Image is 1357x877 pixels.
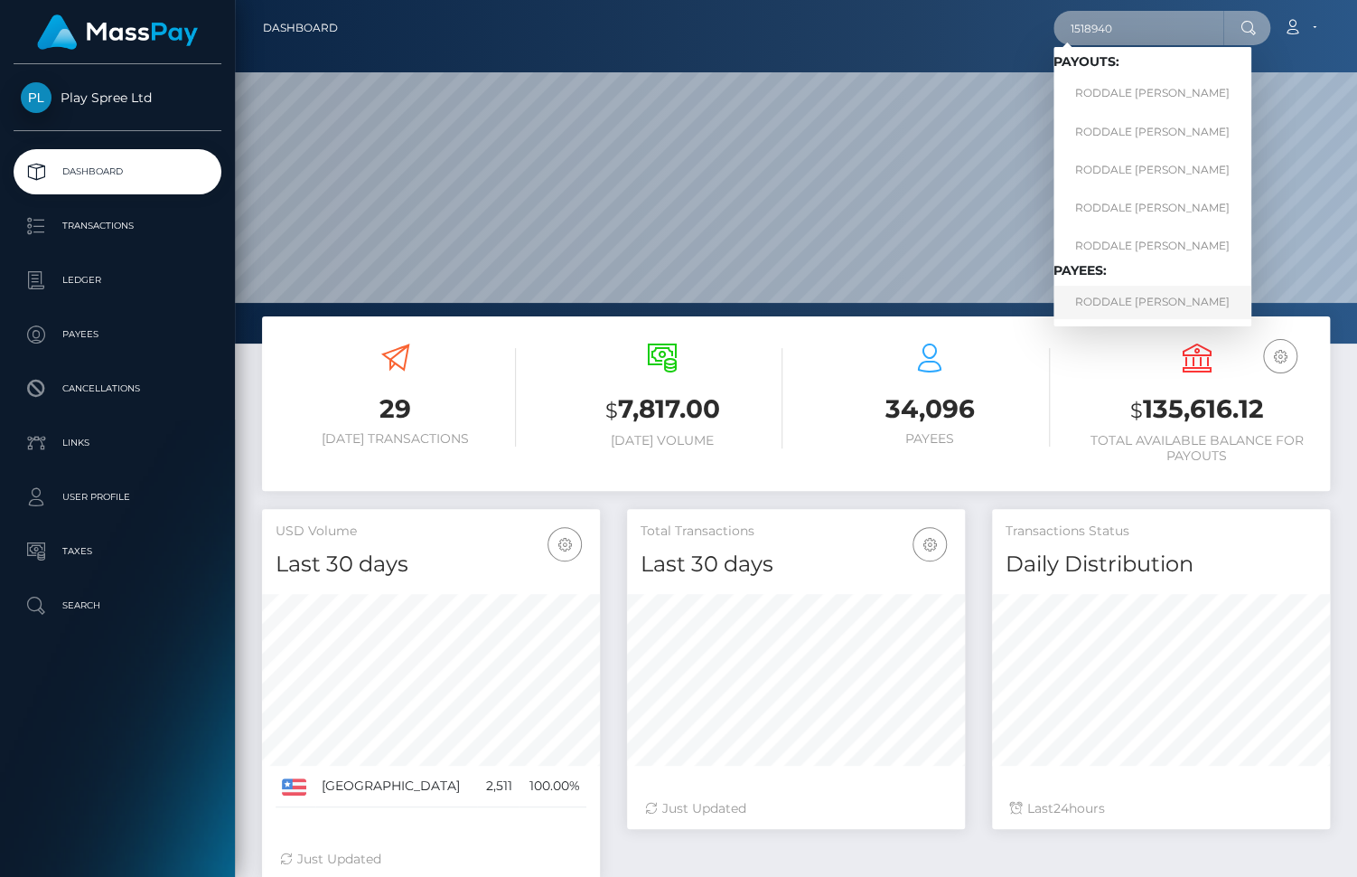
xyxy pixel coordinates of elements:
h6: Payouts: [1053,54,1251,70]
input: Search... [1053,11,1223,45]
a: Taxes [14,529,221,574]
small: $ [605,398,618,423]
p: Links [21,429,214,457]
a: Cancellations [14,366,221,411]
h6: Total Available Balance for Payouts [1077,433,1317,464]
p: Taxes [21,538,214,565]
small: $ [1129,398,1142,423]
h6: [DATE] Transactions [276,431,516,447]
img: MassPay Logo [37,14,198,50]
p: User Profile [21,484,214,511]
a: RODDALE [PERSON_NAME] [1053,230,1251,263]
p: Transactions [21,212,214,240]
span: 24 [1053,800,1069,816]
h3: 135,616.12 [1077,391,1317,429]
h4: Last 30 days [276,549,586,580]
h6: Payees: [1053,263,1251,278]
span: Play Spree Ltd [14,90,221,106]
p: Cancellations [21,375,214,402]
div: Just Updated [280,850,582,869]
div: Just Updated [645,799,947,818]
a: Payees [14,312,221,357]
h3: 7,817.00 [543,391,783,429]
p: Payees [21,321,214,348]
td: 2,511 [477,766,519,807]
a: Dashboard [14,149,221,194]
a: RODDALE [PERSON_NAME] [1053,77,1251,110]
h3: 34,096 [810,391,1050,427]
img: US.png [282,778,306,795]
td: 100.00% [519,766,586,807]
h4: Daily Distribution [1006,549,1316,580]
img: Play Spree Ltd [21,82,51,113]
h5: Total Transactions [641,523,951,541]
h5: USD Volume [276,523,586,541]
a: Transactions [14,203,221,249]
a: RODDALE [PERSON_NAME] [1053,286,1251,319]
a: RODDALE [PERSON_NAME] [1053,191,1251,224]
h6: Payees [810,431,1050,447]
a: RODDALE [PERSON_NAME] [1053,153,1251,186]
a: Links [14,420,221,466]
a: Search [14,583,221,628]
p: Search [21,592,214,619]
div: Last hours [1010,799,1312,818]
h4: Last 30 days [641,549,951,580]
h5: Transactions Status [1006,523,1316,541]
a: User Profile [14,475,221,520]
h3: 29 [276,391,516,427]
td: [GEOGRAPHIC_DATA] [315,766,477,807]
h6: [DATE] Volume [543,433,783,448]
a: Ledger [14,258,221,303]
p: Ledger [21,267,214,294]
a: RODDALE [PERSON_NAME] [1053,115,1251,148]
a: Dashboard [263,9,338,47]
p: Dashboard [21,158,214,185]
